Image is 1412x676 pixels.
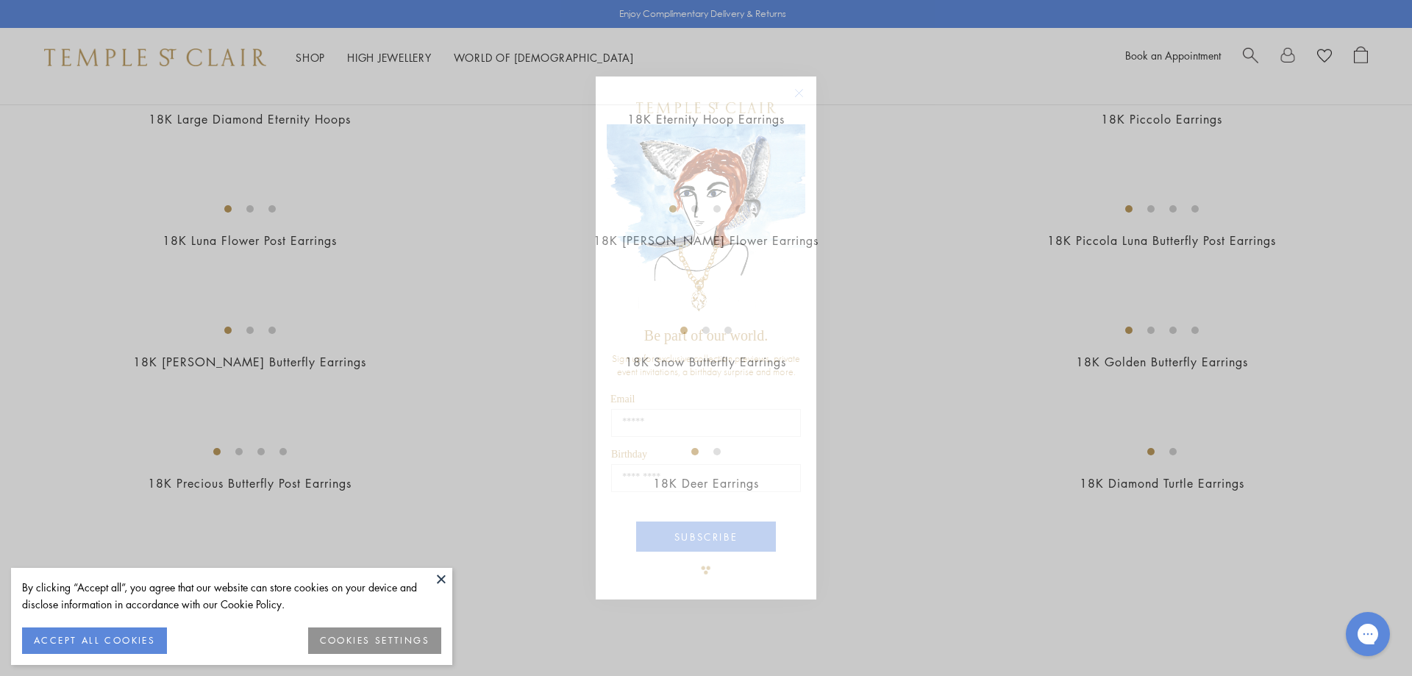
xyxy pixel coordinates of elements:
span: Sign up for exclusive collection previews, private event invitations, a birthday surprise and more. [612,352,800,378]
img: c4a9eb12-d91a-4d4a-8ee0-386386f4f338.jpeg [607,124,805,321]
button: Close dialog [797,91,816,110]
iframe: Gorgias live chat messenger [1338,607,1397,661]
span: Be part of our world. [644,327,768,344]
img: Temple St. Clair [636,102,776,113]
input: Email [611,409,801,437]
button: SUBSCRIBE [636,522,776,552]
img: TSC [691,555,721,585]
button: COOKIES SETTINGS [308,627,441,654]
span: Birthday [611,449,647,460]
div: By clicking “Accept all”, you agree that our website can store cookies on your device and disclos... [22,579,441,613]
button: ACCEPT ALL COOKIES [22,627,167,654]
span: Email [610,394,635,405]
